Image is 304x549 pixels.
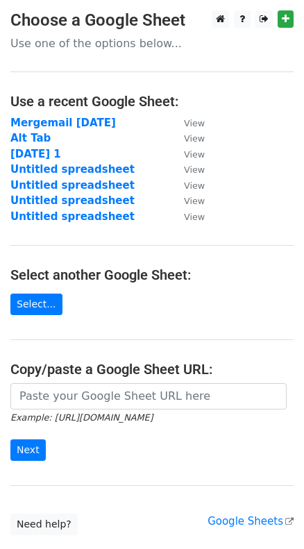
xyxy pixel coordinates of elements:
[170,148,205,160] a: View
[10,267,294,283] h4: Select another Google Sheet:
[10,132,51,144] a: Alt Tab
[170,179,205,192] a: View
[10,439,46,461] input: Next
[170,210,205,223] a: View
[184,164,205,175] small: View
[170,117,205,129] a: View
[10,10,294,31] h3: Choose a Google Sheet
[184,118,205,128] small: View
[10,514,78,535] a: Need help?
[170,163,205,176] a: View
[10,179,135,192] a: Untitled spreadsheet
[170,194,205,207] a: View
[10,294,62,315] a: Select...
[10,163,135,176] a: Untitled spreadsheet
[10,194,135,207] a: Untitled spreadsheet
[10,383,287,409] input: Paste your Google Sheet URL here
[10,361,294,378] h4: Copy/paste a Google Sheet URL:
[208,515,294,527] a: Google Sheets
[184,180,205,191] small: View
[10,148,61,160] a: [DATE] 1
[10,36,294,51] p: Use one of the options below...
[184,133,205,144] small: View
[235,482,304,549] iframe: Chat Widget
[184,196,205,206] small: View
[10,412,153,423] small: Example: [URL][DOMAIN_NAME]
[10,117,116,129] a: Mergemail [DATE]
[184,212,205,222] small: View
[184,149,205,160] small: View
[10,210,135,223] a: Untitled spreadsheet
[170,132,205,144] a: View
[10,93,294,110] h4: Use a recent Google Sheet:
